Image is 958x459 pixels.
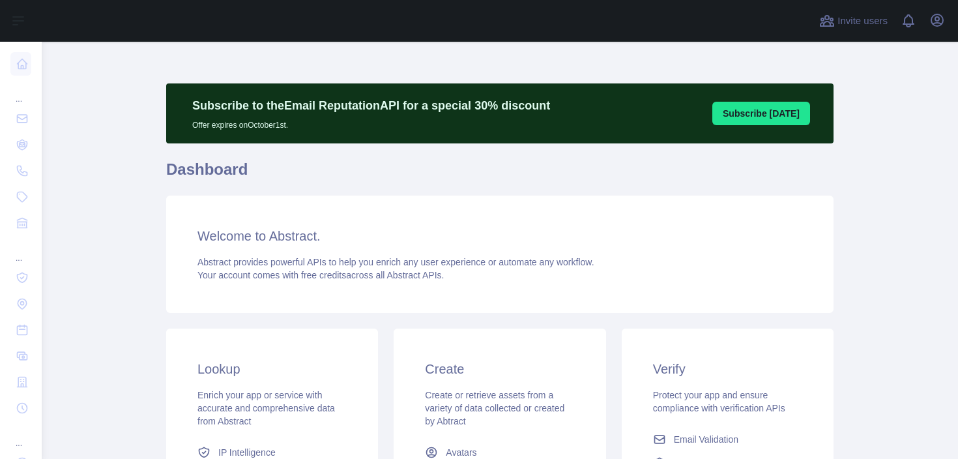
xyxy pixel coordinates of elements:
[653,360,802,378] h3: Verify
[10,78,31,104] div: ...
[712,102,810,125] button: Subscribe [DATE]
[166,159,834,190] h1: Dashboard
[425,360,574,378] h3: Create
[10,237,31,263] div: ...
[653,390,785,413] span: Protect your app and ensure compliance with verification APIs
[425,390,564,426] span: Create or retrieve assets from a variety of data collected or created by Abtract
[648,428,807,451] a: Email Validation
[674,433,738,446] span: Email Validation
[817,10,890,31] button: Invite users
[301,270,346,280] span: free credits
[837,14,888,29] span: Invite users
[218,446,276,459] span: IP Intelligence
[192,96,550,115] p: Subscribe to the Email Reputation API for a special 30 % discount
[10,422,31,449] div: ...
[197,257,594,267] span: Abstract provides powerful APIs to help you enrich any user experience or automate any workflow.
[192,115,550,130] p: Offer expires on October 1st.
[197,390,335,426] span: Enrich your app or service with accurate and comprehensive data from Abstract
[197,227,802,245] h3: Welcome to Abstract.
[446,446,476,459] span: Avatars
[197,270,444,280] span: Your account comes with across all Abstract APIs.
[197,360,347,378] h3: Lookup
